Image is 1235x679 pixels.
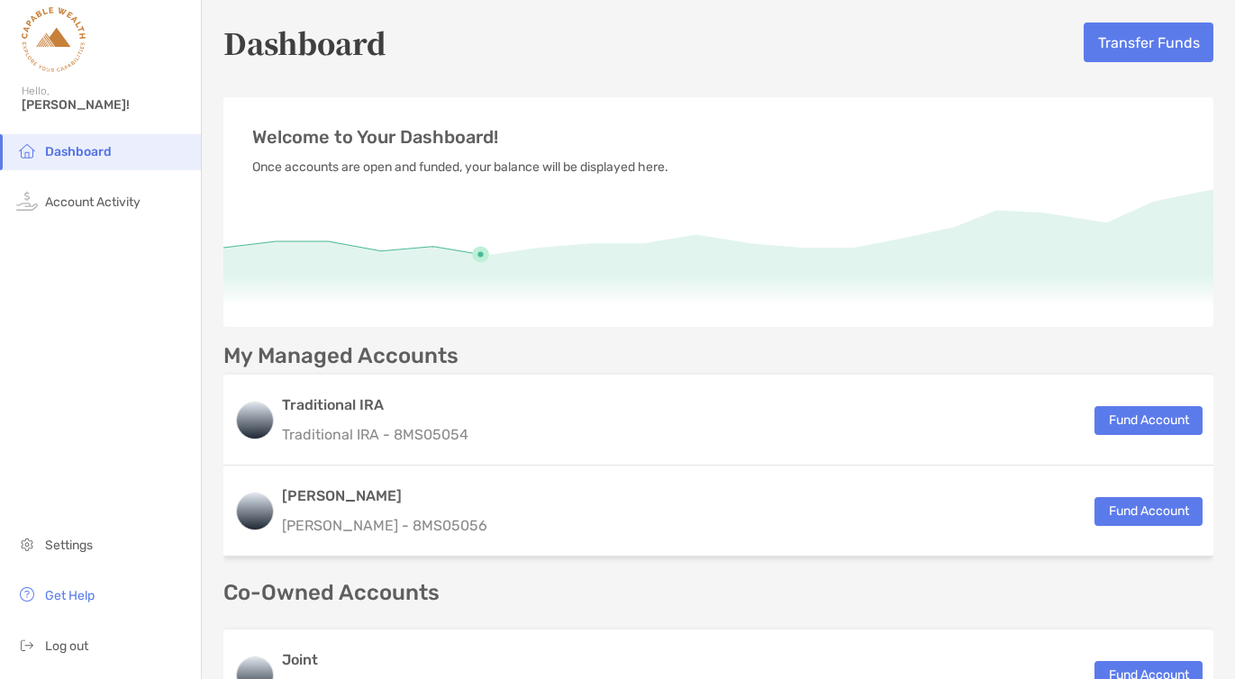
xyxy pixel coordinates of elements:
[282,394,468,416] h3: Traditional IRA
[16,584,38,605] img: get-help icon
[16,190,38,212] img: activity icon
[282,485,487,507] h3: [PERSON_NAME]
[45,588,95,603] span: Get Help
[223,22,386,63] h5: Dashboard
[237,493,273,530] img: logo account
[252,126,1185,149] p: Welcome to Your Dashboard!
[252,156,1185,178] p: Once accounts are open and funded, your balance will be displayed here.
[22,7,86,72] img: Zoe Logo
[223,345,459,367] p: My Managed Accounts
[45,638,88,654] span: Log out
[282,649,405,671] h3: Joint
[45,195,141,210] span: Account Activity
[1094,406,1203,435] button: Fund Account
[223,582,1213,604] p: Co-Owned Accounts
[22,97,190,113] span: [PERSON_NAME]!
[282,514,487,537] p: [PERSON_NAME] - 8MS05056
[16,533,38,555] img: settings icon
[237,403,273,439] img: logo account
[1094,497,1203,526] button: Fund Account
[1084,23,1213,62] button: Transfer Funds
[45,144,112,159] span: Dashboard
[282,423,468,446] p: Traditional IRA - 8MS05054
[16,634,38,656] img: logout icon
[45,538,93,553] span: Settings
[16,140,38,161] img: household icon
